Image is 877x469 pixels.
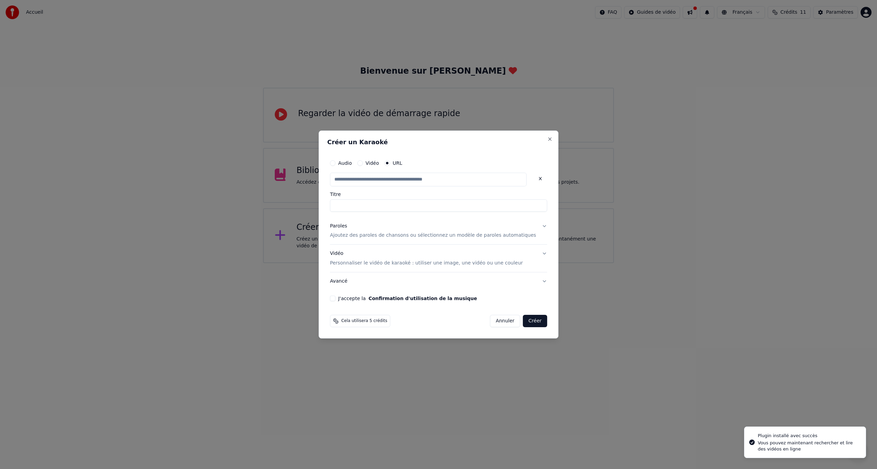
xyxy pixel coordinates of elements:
[341,318,387,324] span: Cela utilisera 5 crédits
[330,223,347,230] div: Paroles
[393,161,402,165] label: URL
[490,315,520,327] button: Annuler
[330,245,547,272] button: VidéoPersonnaliser le vidéo de karaoké : utiliser une image, une vidéo ou une couleur
[330,272,547,290] button: Avancé
[338,296,477,301] label: J'accepte la
[523,315,547,327] button: Créer
[366,161,379,165] label: Vidéo
[338,161,352,165] label: Audio
[369,296,477,301] button: J'accepte la
[330,217,547,245] button: ParolesAjoutez des paroles de chansons ou sélectionnez un modèle de paroles automatiques
[330,232,536,239] p: Ajoutez des paroles de chansons ou sélectionnez un modèle de paroles automatiques
[330,192,547,197] label: Titre
[330,260,523,267] p: Personnaliser le vidéo de karaoké : utiliser une image, une vidéo ou une couleur
[330,250,523,267] div: Vidéo
[327,139,550,145] h2: Créer un Karaoké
